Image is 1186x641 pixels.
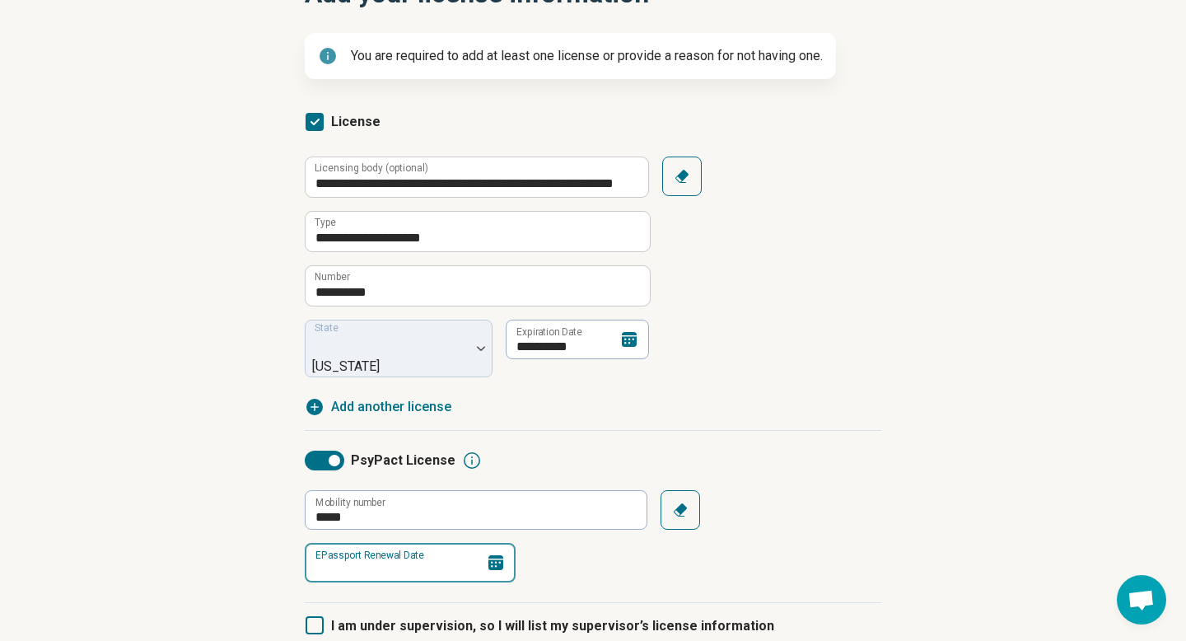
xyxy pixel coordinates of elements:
[315,272,350,282] label: Number
[315,218,336,227] label: Type
[315,163,428,173] label: Licensing body (optional)
[331,618,774,634] span: I am under supervision, so I will list my supervisor’s license information
[306,212,650,251] input: credential.licenses.0.name
[331,114,381,129] span: License
[305,397,451,417] button: Add another license
[351,46,823,66] p: You are required to add at least one license or provide a reason for not having one.
[351,451,455,470] span: PsyPact License
[1117,575,1166,625] div: Open chat
[331,397,451,417] span: Add another license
